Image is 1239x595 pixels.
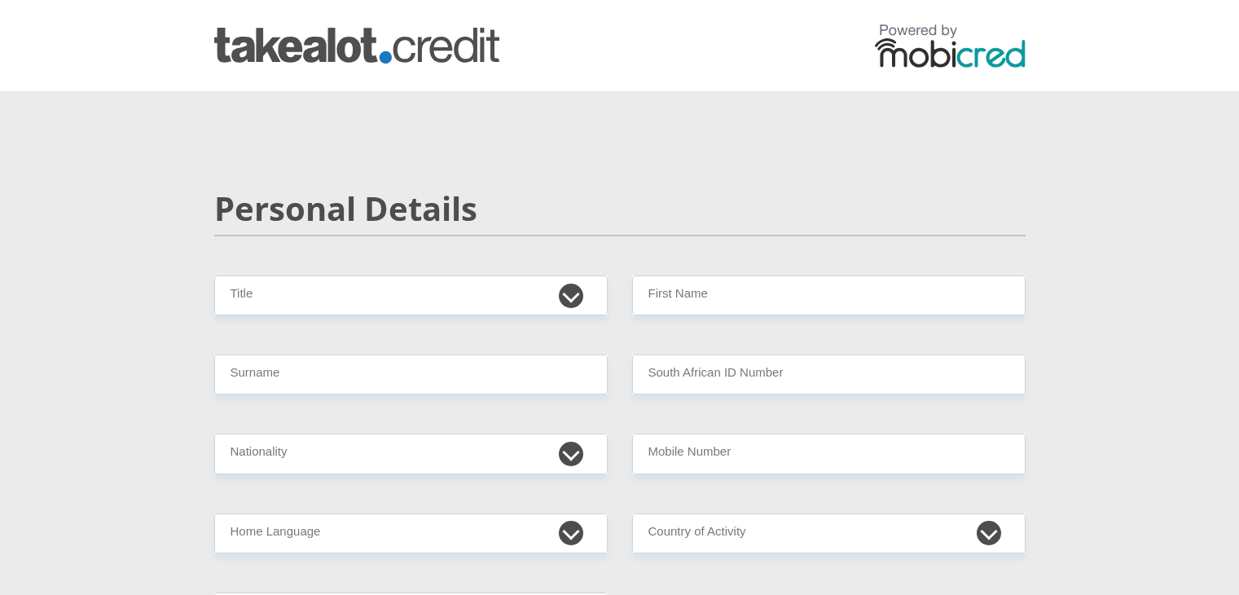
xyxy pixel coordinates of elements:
[875,24,1026,68] img: powered by mobicred logo
[632,275,1026,315] input: First Name
[632,434,1026,474] input: Contact Number
[214,355,608,394] input: Surname
[214,28,499,64] img: takealot_credit logo
[632,355,1026,394] input: ID Number
[214,189,1026,228] h2: Personal Details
